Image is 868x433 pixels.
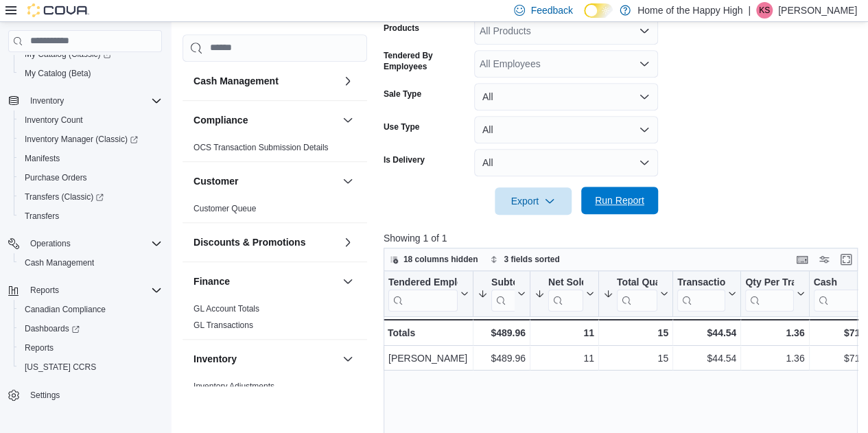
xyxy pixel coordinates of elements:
span: My Catalog (Beta) [25,68,91,79]
div: 1.36 [745,325,804,341]
button: Run Report [581,187,658,214]
span: Run Report [595,194,644,207]
h3: Inventory [193,352,237,366]
label: Is Delivery [384,154,425,165]
h3: Compliance [193,113,248,127]
h3: Cash Management [193,74,279,88]
button: Inventory [340,351,356,367]
div: Tendered Employee [388,276,458,311]
span: Reports [30,285,59,296]
a: Dashboards [14,319,167,338]
button: 18 columns hidden [384,251,484,268]
span: Canadian Compliance [25,304,106,315]
button: Enter fullscreen [838,251,854,268]
div: 11 [535,325,594,341]
button: My Catalog (Beta) [14,64,167,83]
span: 3 fields sorted [504,254,559,265]
button: [US_STATE] CCRS [14,358,167,377]
a: Inventory Count [19,112,89,128]
button: Compliance [340,112,356,128]
span: GL Account Totals [193,303,259,314]
button: Cash Management [340,73,356,89]
div: Totals [388,325,469,341]
input: Dark Mode [584,3,613,18]
span: Purchase Orders [19,169,162,186]
span: Reports [25,342,54,353]
span: Manifests [19,150,162,167]
span: Settings [25,386,162,403]
button: Reports [3,281,167,300]
button: All [474,83,658,110]
a: Cash Management [19,255,99,271]
p: | [748,2,751,19]
a: [US_STATE] CCRS [19,359,102,375]
div: Subtotal [491,276,515,311]
div: $44.54 [677,350,736,366]
a: Manifests [19,150,65,167]
button: Transaction Average [677,276,736,311]
a: GL Transactions [193,320,253,330]
h3: Customer [193,174,238,188]
span: Purchase Orders [25,172,87,183]
span: Manifests [25,153,60,164]
button: Inventory [3,91,167,110]
button: Canadian Compliance [14,300,167,319]
span: Operations [30,238,71,249]
a: Dashboards [19,320,85,337]
span: Transfers [19,208,162,224]
button: Keyboard shortcuts [794,251,810,268]
a: My Catalog (Classic) [19,46,117,62]
label: Sale Type [384,89,421,100]
button: Manifests [14,149,167,168]
button: All [474,149,658,176]
span: Cash Management [25,257,94,268]
div: Customer [183,200,367,222]
button: Reports [25,282,64,299]
div: Tendered Employee [388,276,458,289]
button: Cash Management [193,74,337,88]
div: Net Sold [548,276,583,311]
span: Canadian Compliance [19,301,162,318]
span: GL Transactions [193,320,253,331]
div: 11 [535,350,594,366]
span: Transfers (Classic) [19,189,162,205]
span: My Catalog (Classic) [25,49,111,60]
span: Inventory [30,95,64,106]
div: Transaction Average [677,276,725,311]
h3: Finance [193,274,230,288]
button: Inventory [193,352,337,366]
span: Reports [19,340,162,356]
p: Showing 1 of 1 [384,231,863,245]
span: Inventory Count [25,115,83,126]
button: Reports [14,338,167,358]
div: Finance [183,301,367,339]
span: KS [759,2,770,19]
button: Net Sold [535,276,594,311]
span: Transfers [25,211,59,222]
div: $489.96 [478,325,526,341]
a: OCS Transaction Submission Details [193,143,329,152]
span: Inventory [25,93,162,109]
button: Customer [340,173,356,189]
a: Settings [25,387,65,403]
h3: Discounts & Promotions [193,235,305,249]
button: Settings [3,385,167,405]
span: Inventory Count [19,112,162,128]
label: Tendered By Employees [384,50,469,72]
button: Tendered Employee [388,276,469,311]
span: 18 columns hidden [403,254,478,265]
button: Purchase Orders [14,168,167,187]
p: [PERSON_NAME] [778,2,857,19]
div: Compliance [183,139,367,161]
button: Total Quantity [603,276,668,311]
span: Inventory Manager (Classic) [25,134,138,145]
div: Total Quantity [617,276,657,289]
span: Reports [25,282,162,299]
button: Transfers [14,207,167,226]
div: Subtotal [491,276,515,289]
button: Qty Per Transaction [745,276,804,311]
button: Inventory Count [14,110,167,130]
div: Qty Per Transaction [745,276,793,311]
button: Discounts & Promotions [193,235,337,249]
